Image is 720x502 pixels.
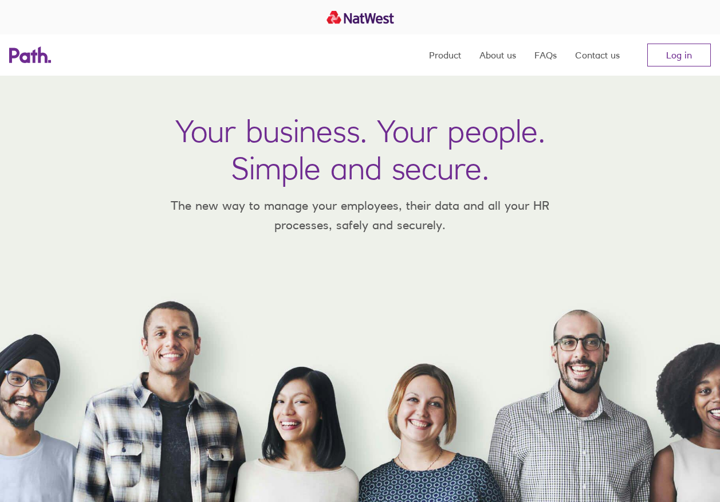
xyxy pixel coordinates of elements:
a: Contact us [575,34,620,76]
p: The new way to manage your employees, their data and all your HR processes, safely and securely. [154,196,566,234]
h1: Your business. Your people. Simple and secure. [175,112,545,187]
a: FAQs [534,34,557,76]
a: About us [479,34,516,76]
a: Product [429,34,461,76]
a: Log in [647,44,711,66]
